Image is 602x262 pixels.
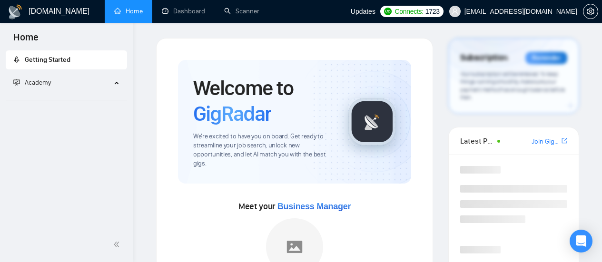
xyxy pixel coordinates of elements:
[460,135,494,147] span: Latest Posts from the GigRadar Community
[395,6,423,17] span: Connects:
[452,8,458,15] span: user
[525,52,567,64] div: Reminder
[193,132,333,168] span: We're excited to have you on board. Get ready to streamline your job search, unlock new opportuni...
[162,7,205,15] a: dashboardDashboard
[277,202,351,211] span: Business Manager
[25,56,70,64] span: Getting Started
[583,4,598,19] button: setting
[13,56,20,63] span: rocket
[562,137,567,145] span: export
[583,8,598,15] span: setting
[351,8,375,15] span: Updates
[25,78,51,87] span: Academy
[113,240,123,249] span: double-left
[425,6,440,17] span: 1723
[193,101,271,126] span: GigRadar
[6,50,127,69] li: Getting Started
[384,8,392,15] img: upwork-logo.png
[532,136,560,147] a: Join GigRadar Slack Community
[570,230,592,252] div: Open Intercom Messenger
[13,79,20,86] span: fund-projection-screen
[460,70,565,101] span: Your subscription will be renewed. To keep things running smoothly, make sure your payment method...
[583,8,598,15] a: setting
[6,96,127,102] li: Academy Homepage
[460,50,507,66] span: Subscription
[562,136,567,146] a: export
[224,7,259,15] a: searchScanner
[348,98,396,146] img: gigradar-logo.png
[8,4,23,19] img: logo
[114,7,143,15] a: homeHome
[193,75,333,126] h1: Welcome to
[238,201,351,212] span: Meet your
[6,30,46,50] span: Home
[13,78,51,87] span: Academy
